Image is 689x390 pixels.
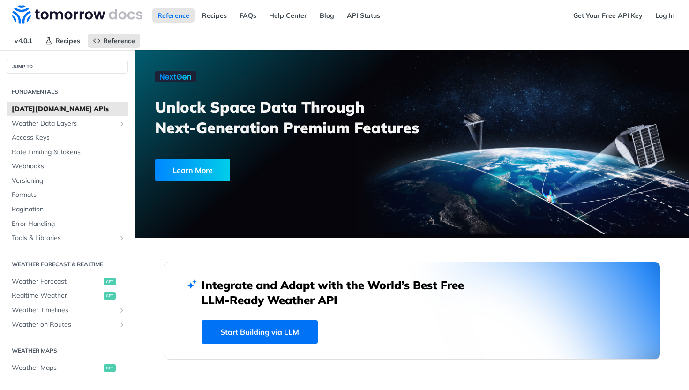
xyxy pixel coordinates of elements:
a: Recipes [40,34,85,48]
span: [DATE][DOMAIN_NAME] APIs [12,105,126,114]
a: Weather Forecastget [7,275,128,289]
span: v4.0.1 [9,34,37,48]
span: Weather Maps [12,363,101,373]
h2: Weather Maps [7,346,128,355]
button: JUMP TO [7,60,128,74]
h3: Unlock Space Data Through Next-Generation Premium Features [155,97,422,138]
span: Versioning [12,176,126,186]
span: Tools & Libraries [12,233,116,243]
a: Formats [7,188,128,202]
a: Weather Mapsget [7,361,128,375]
span: Weather Forecast [12,277,101,286]
a: Error Handling [7,217,128,231]
span: Error Handling [12,219,126,229]
h2: Integrate and Adapt with the World’s Best Free LLM-Ready Weather API [202,277,478,307]
span: Reference [103,37,135,45]
span: Pagination [12,205,126,214]
span: Formats [12,190,126,200]
a: [DATE][DOMAIN_NAME] APIs [7,102,128,116]
a: Pagination [7,202,128,217]
span: Webhooks [12,162,126,171]
span: Weather Data Layers [12,119,116,128]
a: Realtime Weatherget [7,289,128,303]
a: FAQs [234,8,262,22]
span: Weather Timelines [12,306,116,315]
a: Help Center [264,8,312,22]
a: Weather on RoutesShow subpages for Weather on Routes [7,318,128,332]
button: Show subpages for Tools & Libraries [118,234,126,242]
span: Weather on Routes [12,320,116,330]
a: Reference [88,34,140,48]
button: Show subpages for Weather Timelines [118,307,126,314]
a: API Status [342,8,385,22]
a: Log In [650,8,680,22]
img: Tomorrow.io Weather API Docs [12,5,142,24]
a: Webhooks [7,159,128,173]
a: Reference [152,8,195,22]
a: Rate Limiting & Tokens [7,145,128,159]
a: Versioning [7,174,128,188]
a: Learn More [155,159,369,181]
a: Blog [315,8,339,22]
a: Start Building via LLM [202,320,318,344]
button: Show subpages for Weather on Routes [118,321,126,329]
button: Show subpages for Weather Data Layers [118,120,126,127]
span: get [104,364,116,372]
h2: Fundamentals [7,88,128,96]
span: get [104,292,116,300]
a: Recipes [197,8,232,22]
span: Recipes [55,37,80,45]
a: Weather Data LayersShow subpages for Weather Data Layers [7,117,128,131]
div: Learn More [155,159,230,181]
a: Tools & LibrariesShow subpages for Tools & Libraries [7,231,128,245]
span: get [104,278,116,285]
span: Rate Limiting & Tokens [12,148,126,157]
img: NextGen [155,71,196,82]
a: Access Keys [7,131,128,145]
span: Realtime Weather [12,291,101,300]
h2: Weather Forecast & realtime [7,260,128,269]
a: Get Your Free API Key [568,8,648,22]
span: Access Keys [12,133,126,142]
a: Weather TimelinesShow subpages for Weather Timelines [7,303,128,317]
